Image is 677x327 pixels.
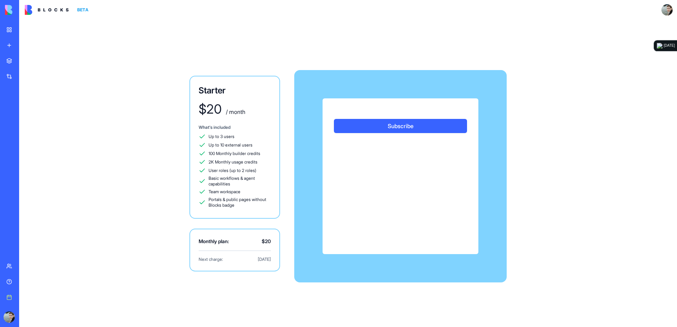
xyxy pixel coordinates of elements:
span: Monthly plan: [199,238,229,245]
img: logo [5,5,49,15]
img: logo [657,43,662,48]
button: Subscribe [334,119,467,133]
span: [DATE] [258,257,271,262]
img: logo [25,5,69,15]
h3: Starter [199,85,271,96]
div: BETA [74,5,91,15]
div: What's included [199,125,271,130]
div: $ 20 [199,102,222,116]
span: $ 20 [262,238,271,245]
div: / month [224,108,245,116]
img: ACg8ocLgft2zbYhxCVX_QnRk8wGO17UHpwh9gymK_VQRDnGx1cEcXohv=s96-c [4,311,15,323]
span: Up to 3 users [209,134,234,139]
span: User roles (up to 2 roles) [209,168,256,173]
span: Portals & public pages without Blocks badge [209,197,271,208]
span: Team workspace [209,189,240,195]
span: 2K Monthly usage credits [209,159,257,165]
img: ACg8ocLgft2zbYhxCVX_QnRk8wGO17UHpwh9gymK_VQRDnGx1cEcXohv=s96-c [661,4,673,16]
span: 100 Monthly builder credits [209,151,260,156]
span: Next charge: [199,257,223,262]
a: BETA [25,5,91,15]
div: [DATE] [664,43,675,48]
span: Basic workflows & agent capabilities [209,176,271,187]
span: Up to 10 external users [209,142,252,148]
